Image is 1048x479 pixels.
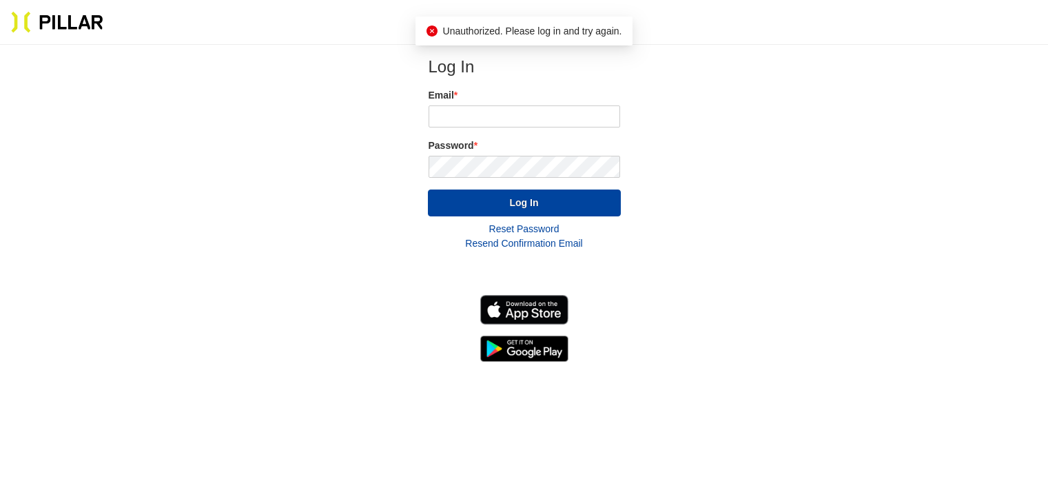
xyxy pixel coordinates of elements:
span: close-circle [427,26,438,37]
a: Resend Confirmation Email [465,238,582,249]
img: Download on the App Store [480,295,568,325]
h2: Log In [429,57,620,77]
img: Get it on Google Play [480,336,568,362]
img: Pillar Technologies [11,11,103,33]
button: Log In [428,190,621,216]
span: Unauthorized. Please log in and try again. [443,26,622,37]
a: Reset Password [489,223,559,234]
label: Password [429,139,620,153]
label: Email [429,88,620,103]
